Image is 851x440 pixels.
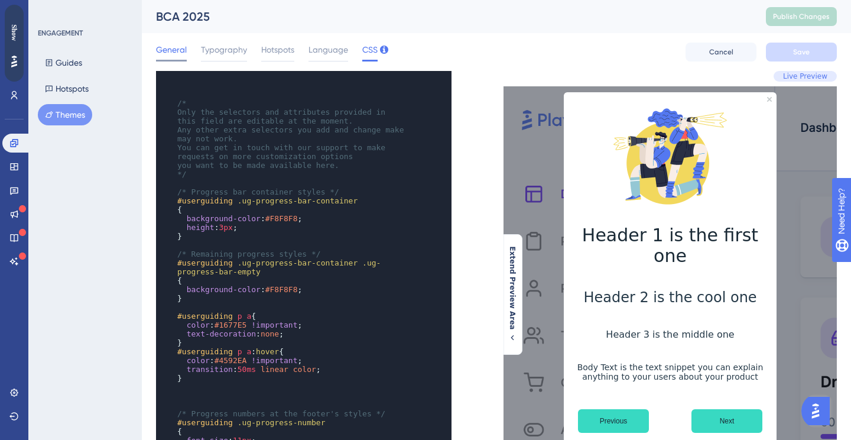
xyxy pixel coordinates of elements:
[261,329,279,338] span: none
[177,196,233,205] span: #userguiding
[187,223,215,232] span: height
[5,4,44,22] button: Back
[177,312,233,321] span: #userguiding
[188,323,259,347] button: Next
[177,285,302,294] span: : ;
[14,6,150,25] span: Allow users to interact with your page elements while the guides are active.
[238,365,256,374] span: 50ms
[177,418,233,427] span: #userguiding
[265,214,298,223] span: #F8F8F8
[187,356,210,365] span: color
[128,50,175,69] button: Save
[183,31,197,40] span: Step
[261,365,288,374] span: linear
[177,294,182,303] span: }
[256,347,279,356] span: hover
[187,285,261,294] span: background-color
[261,43,294,57] span: Hotspots
[38,52,89,73] button: Guides
[177,128,199,137] button: s
[238,418,326,427] span: .ug-progress-number
[308,43,348,57] span: Language
[508,247,517,330] span: Extend Preview Area
[177,276,182,285] span: {
[177,223,238,232] span: : ;
[177,329,284,338] span: : ;
[144,54,158,64] span: Save
[156,43,187,57] span: General
[74,323,145,347] button: Previous
[246,347,251,356] span: a
[177,108,390,125] span: Only the selectors and attributes provided in this field are editable at the moment.
[177,427,182,436] span: {
[177,205,182,214] span: {
[219,223,232,232] span: 3px
[238,347,242,356] span: p
[177,161,339,170] span: you want to be made available here.
[187,329,256,338] span: text-decoration
[177,250,321,258] span: /* Remaining progress styles */
[177,338,182,347] span: }
[177,232,182,241] span: }
[177,125,408,143] span: Any other extra selectors you add and change make may not work.
[215,356,247,365] span: #4592EA
[238,258,358,267] span: .ug-progress-bar-container
[70,138,264,180] h1: Header 1 is the first one
[12,133,59,146] button: Delay
[801,393,837,429] iframe: UserGuiding AI Assistant Launcher
[177,374,182,383] span: }
[177,347,284,356] span: : {
[177,143,390,161] span: You can get in touch with our support to make requests on more customization options
[177,321,302,329] span: : ;
[70,242,264,254] h3: Header 3 is the middle one
[187,365,233,374] span: transition
[238,196,358,205] span: .ug-progress-bar-container
[293,365,316,374] span: color
[70,276,264,295] p: Body Text is the text snippet you can explain anything to your users about your product
[238,312,242,321] span: p
[246,312,251,321] span: a
[177,347,233,356] span: #userguiding
[177,356,302,365] span: : ;
[177,258,233,267] span: #userguiding
[28,3,74,17] span: Need Help?
[177,214,302,223] span: : ;
[709,47,733,57] span: Cancel
[12,51,118,67] span: Welcome to our new upgraded FX StrategyThe best of FX from across BCA ResearchFX Insights: Timely...
[60,358,273,379] div: Footer
[177,187,339,196] span: /* Progress bar container styles */
[12,83,34,102] button: Modal
[251,321,297,329] span: !important
[38,104,92,125] button: Themes
[23,8,38,18] span: Back
[177,312,256,321] span: {
[793,47,810,57] span: Save
[362,43,378,57] span: CSS
[99,83,133,102] button: Advanced
[783,72,827,81] span: Live Preview
[177,365,321,374] span: : ;
[177,137,199,147] button: s
[38,78,96,99] button: Hotspots
[108,11,226,129] img: Modal Media
[38,28,83,38] div: ENGAGEMENT
[766,7,837,26] button: Publish Changes
[85,26,130,45] div: 1 of 1
[177,409,385,418] span: /* Progress numbers at the footer's styles */
[156,8,736,25] div: BCA 2025
[12,116,106,125] span: Show after
[503,247,522,343] button: Extend Preview Area
[55,83,79,102] button: Design
[149,132,164,142] input: s
[264,11,268,15] div: Close Preview
[70,203,264,219] h2: Header 2 is the cool one
[773,12,830,21] span: Publish Changes
[168,26,199,45] button: Step
[177,258,381,276] span: .ug-progress-bar-empty
[201,43,247,57] span: Typography
[167,132,170,142] div: s
[187,321,210,329] span: color
[265,285,298,294] span: #F8F8F8
[251,356,297,365] span: !important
